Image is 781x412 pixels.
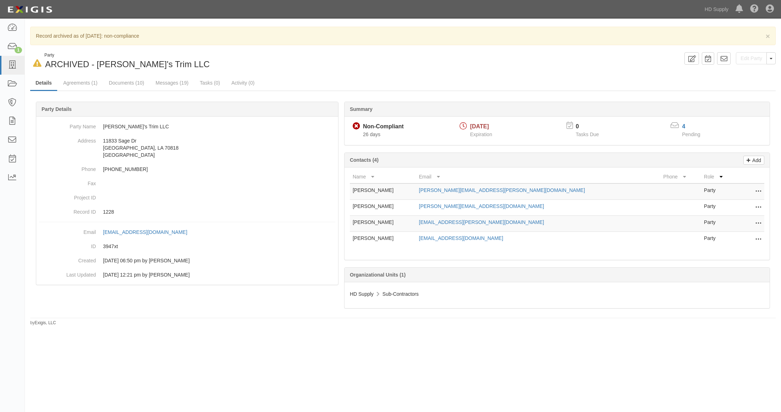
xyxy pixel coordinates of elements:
dt: Last Updated [39,268,96,278]
a: [EMAIL_ADDRESS][DOMAIN_NAME] [103,229,195,235]
dd: [PERSON_NAME]'s Trim LLC [39,119,335,134]
div: 1 [15,47,22,53]
button: Close [766,32,770,40]
th: Name [350,170,416,183]
span: [DATE] [470,123,489,129]
p: 0 [576,123,608,131]
p: Add [750,156,761,164]
div: Party [44,52,210,58]
p: Record archived as of [DATE]: non-compliance [36,32,770,39]
dt: Phone [39,162,96,173]
td: Party [701,232,736,248]
dt: Project ID [39,191,96,201]
i: In Default since 09/04/2025 [33,60,42,67]
a: Messages (19) [150,76,194,90]
span: Sub-Contractors [383,291,419,297]
a: Details [30,76,57,91]
a: Exigis, LLC [35,320,56,325]
td: [PERSON_NAME] [350,232,416,248]
dd: 3947xt [39,239,335,253]
td: Party [701,183,736,200]
dt: Record ID [39,205,96,215]
div: ARCHIVED - Tim's Trim LLC [30,52,398,70]
b: Contacts (4) [350,157,379,163]
th: Role [701,170,736,183]
p: 1228 [103,208,335,215]
i: Non-Compliant [353,123,360,130]
b: Organizational Units (1) [350,272,406,278]
td: Party [701,216,736,232]
a: [PERSON_NAME][EMAIL_ADDRESS][PERSON_NAME][DOMAIN_NAME] [419,187,585,193]
th: Email [416,170,661,183]
dd: 11833 Sage Dr [GEOGRAPHIC_DATA], LA 70818 [GEOGRAPHIC_DATA] [39,134,335,162]
span: Expiration [470,132,492,137]
span: Tasks Due [576,132,599,137]
dt: Address [39,134,96,144]
img: logo-5460c22ac91f19d4615b14bd174203de0afe785f0fc80cf4dbbc73dc1793850b.png [5,3,54,16]
b: Summary [350,106,373,112]
a: HD Supply [701,2,732,16]
a: Edit Party [736,52,767,64]
b: Party Details [42,106,72,112]
td: [PERSON_NAME] [350,216,416,232]
dd: 01/17/2025 06:50 pm by Wonda Arbedul [39,253,335,268]
a: 4 [682,123,685,129]
dt: Email [39,225,96,236]
td: [PERSON_NAME] [350,183,416,200]
td: [PERSON_NAME] [350,200,416,216]
a: Activity (0) [226,76,260,90]
a: Documents (10) [103,76,150,90]
dt: Created [39,253,96,264]
div: [EMAIL_ADDRESS][DOMAIN_NAME] [103,229,187,236]
dd: 09/09/2025 12:21 pm by Rich Phelan [39,268,335,282]
span: × [766,32,770,40]
dt: ID [39,239,96,250]
th: Phone [661,170,701,183]
div: Non-Compliant [363,123,404,131]
small: by [30,320,56,326]
a: [EMAIL_ADDRESS][DOMAIN_NAME] [419,235,503,241]
dd: [PHONE_NUMBER] [39,162,335,176]
dt: Party Name [39,119,96,130]
a: Agreements (1) [58,76,103,90]
span: Since 08/14/2025 [363,132,380,137]
dt: Fax [39,176,96,187]
span: Pending [682,132,700,137]
a: [EMAIL_ADDRESS][PERSON_NAME][DOMAIN_NAME] [419,219,544,225]
i: Help Center - Complianz [750,5,759,14]
a: Add [743,156,764,165]
span: ARCHIVED - [PERSON_NAME]'s Trim LLC [45,59,210,69]
a: [PERSON_NAME][EMAIL_ADDRESS][DOMAIN_NAME] [419,203,544,209]
a: Tasks (0) [195,76,226,90]
span: HD Supply [350,291,374,297]
td: Party [701,200,736,216]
